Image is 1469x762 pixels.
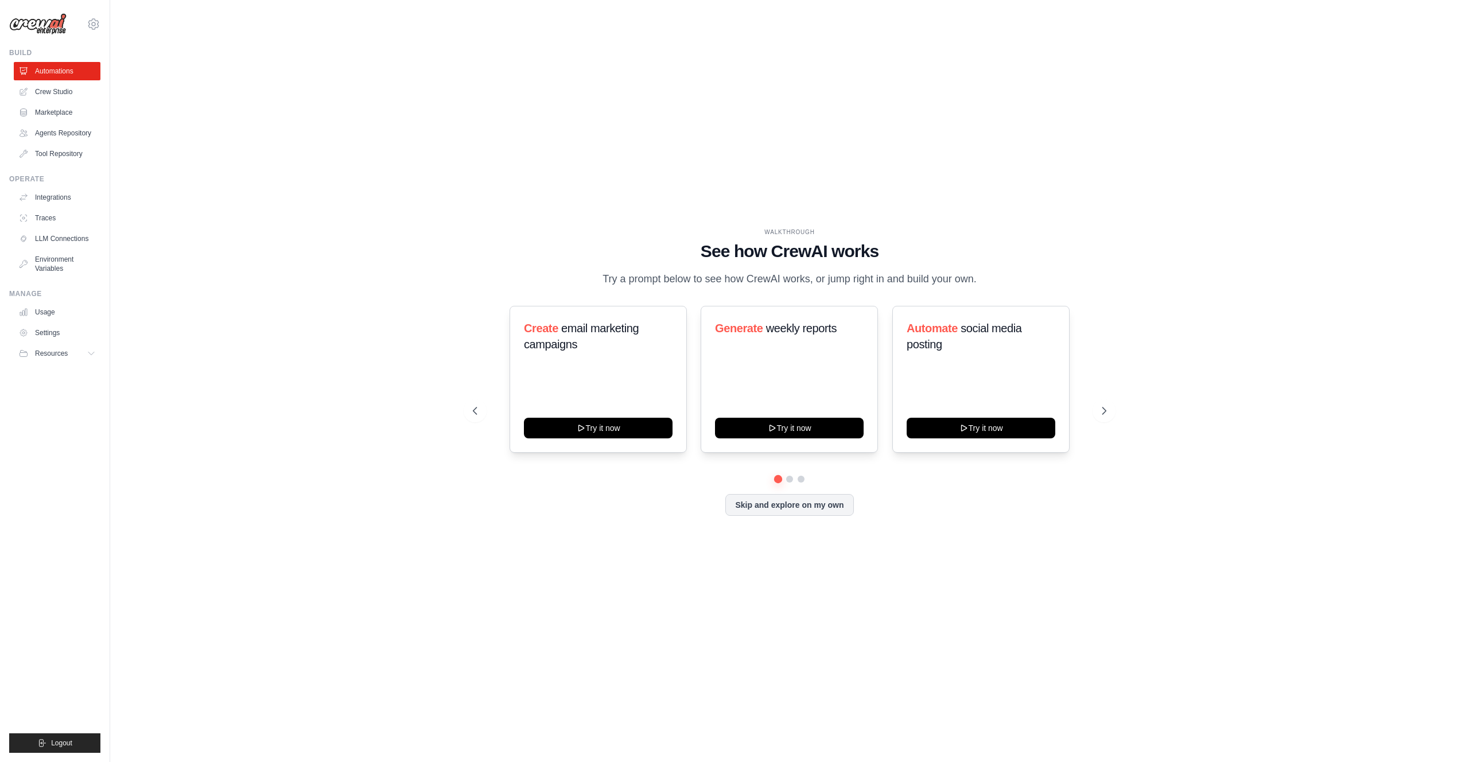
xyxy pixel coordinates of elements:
a: Agents Repository [14,124,100,142]
div: Operate [9,174,100,184]
span: Create [524,322,558,335]
span: Automate [907,322,958,335]
a: Tool Repository [14,145,100,163]
div: Build [9,48,100,57]
button: Skip and explore on my own [725,494,853,516]
a: Settings [14,324,100,342]
button: Try it now [715,418,864,438]
span: social media posting [907,322,1022,351]
button: Resources [14,344,100,363]
a: Automations [14,62,100,80]
a: Crew Studio [14,83,100,101]
a: Environment Variables [14,250,100,278]
span: email marketing campaigns [524,322,639,351]
div: Manage [9,289,100,298]
h1: See how CrewAI works [473,241,1106,262]
a: Integrations [14,188,100,207]
button: Try it now [907,418,1055,438]
a: Marketplace [14,103,100,122]
a: Usage [14,303,100,321]
span: Resources [35,349,68,358]
span: weekly reports [766,322,837,335]
div: WALKTHROUGH [473,228,1106,236]
p: Try a prompt below to see how CrewAI works, or jump right in and build your own. [597,271,982,287]
a: Traces [14,209,100,227]
button: Logout [9,733,100,753]
button: Try it now [524,418,673,438]
a: LLM Connections [14,230,100,248]
img: Logo [9,13,67,35]
span: Generate [715,322,763,335]
span: Logout [51,738,72,748]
